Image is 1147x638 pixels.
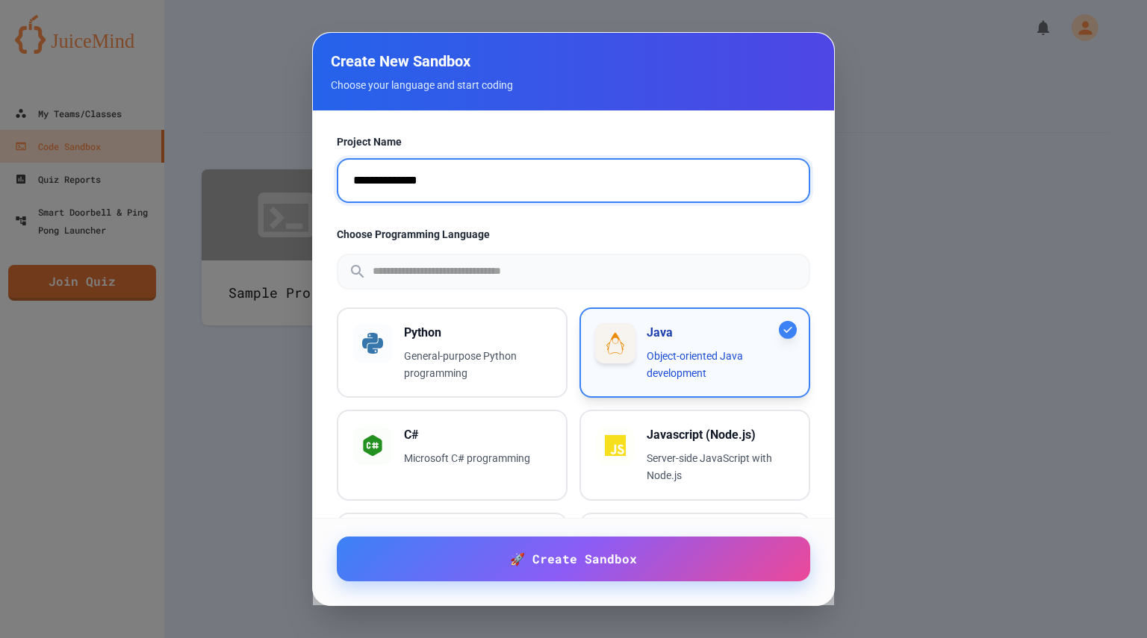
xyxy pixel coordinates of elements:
p: Object-oriented Java development [647,348,794,382]
label: Choose Programming Language [337,227,810,242]
label: Project Name [337,134,810,149]
h3: Python [404,324,551,342]
p: Choose your language and start coding [331,78,816,93]
h3: C# [404,426,551,444]
p: Microsoft C# programming [404,450,551,467]
p: Server-side JavaScript with Node.js [647,450,794,484]
h3: Javascript (Node.js) [647,426,794,444]
h2: Create New Sandbox [331,51,816,72]
p: General-purpose Python programming [404,348,551,382]
span: 🚀 Create Sandbox [510,550,637,568]
h3: Java [647,324,794,342]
